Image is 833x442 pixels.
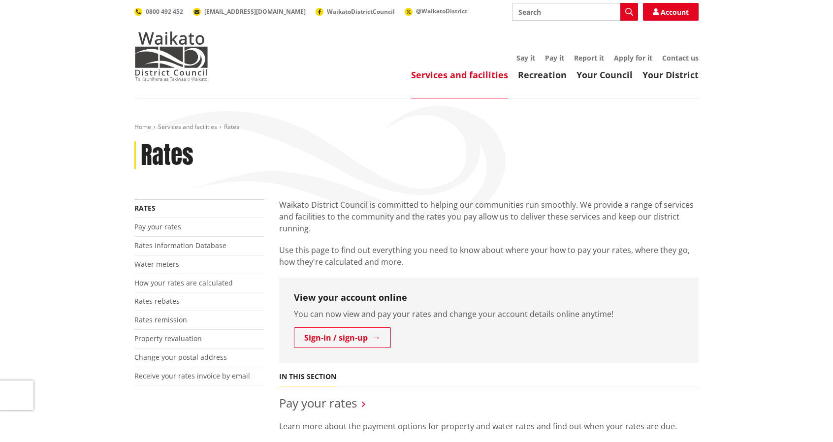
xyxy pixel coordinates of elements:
a: 0800 492 452 [134,7,183,16]
h1: Rates [141,141,193,170]
a: Change your postal address [134,352,227,362]
span: 0800 492 452 [146,7,183,16]
a: Property revaluation [134,334,202,343]
a: Account [643,3,699,21]
a: Receive your rates invoice by email [134,371,250,380]
span: [EMAIL_ADDRESS][DOMAIN_NAME] [204,7,306,16]
a: Rates rebates [134,296,180,306]
p: Learn more about the payment options for property and water rates and find out when your rates ar... [279,420,699,432]
h5: In this section [279,373,336,381]
a: Pay your rates [279,395,357,411]
a: How your rates are calculated [134,278,233,287]
img: Waikato District Council - Te Kaunihera aa Takiwaa o Waikato [134,32,208,81]
a: Water meters [134,259,179,269]
a: @WaikatoDistrict [405,7,467,15]
h3: View your account online [294,292,684,303]
a: Rates remission [134,315,187,324]
a: Pay it [545,53,564,63]
a: Pay your rates [134,222,181,231]
p: Waikato District Council is committed to helping our communities run smoothly. We provide a range... [279,199,699,234]
p: You can now view and pay your rates and change your account details online anytime! [294,308,684,320]
nav: breadcrumb [134,123,699,131]
span: @WaikatoDistrict [416,7,467,15]
a: Services and facilities [411,69,508,81]
a: Contact us [662,53,699,63]
a: Home [134,123,151,131]
a: WaikatoDistrictCouncil [316,7,395,16]
a: Say it [516,53,535,63]
span: WaikatoDistrictCouncil [327,7,395,16]
a: [EMAIL_ADDRESS][DOMAIN_NAME] [193,7,306,16]
a: Apply for it [614,53,652,63]
a: Rates Information Database [134,241,226,250]
a: Sign-in / sign-up [294,327,391,348]
a: Report it [574,53,604,63]
span: Rates [224,123,239,131]
input: Search input [512,3,638,21]
a: Your Council [577,69,633,81]
a: Recreation [518,69,567,81]
p: Use this page to find out everything you need to know about where your how to pay your rates, whe... [279,244,699,268]
a: Rates [134,203,156,213]
a: Your District [642,69,699,81]
a: Services and facilities [158,123,217,131]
